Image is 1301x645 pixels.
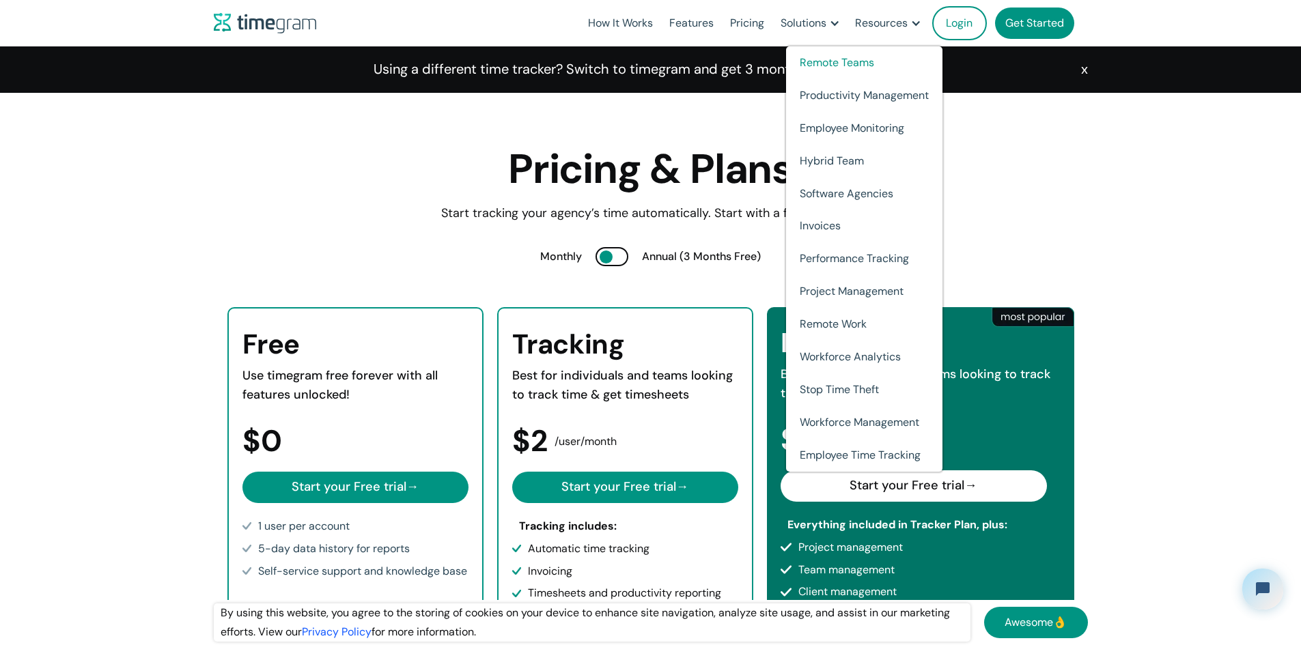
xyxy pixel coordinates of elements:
iframe: Tidio Chat [1231,557,1295,621]
div: 5-day data history for reports [258,539,410,558]
a: Get Started [995,8,1074,39]
div: Invoicing [528,562,572,581]
div: 1 user per account [258,517,350,536]
div: Team management [798,560,895,579]
a: Awesome👌 [984,607,1088,638]
div: Timesheets and productivity reporting [528,584,721,603]
div: Start tracking your agency’s time automatically. Start with a free trial now. [330,204,972,223]
a: Employee Monitoring [786,112,942,145]
div: $4 [781,431,1061,450]
div: Everything included in Tracker Plan, plus: [787,515,1007,534]
div: $2 [512,432,738,451]
a: Hybrid Team [786,145,942,177]
a: Start your Free trial→ [512,472,738,503]
div: Annual (3 Months Free) [642,247,761,266]
a: Employee Time Tracking [786,439,942,472]
a: Start your Free trial→ [242,472,468,503]
span: → [676,478,688,495]
a: Project Management [786,275,942,308]
div: Project management [798,538,903,557]
div: $0 [242,432,468,451]
span: /user/month [555,432,617,451]
a: Stop Time Theft [786,373,942,406]
h3: Tracking [512,329,738,360]
div: Best for individuals and teams looking to track time & get timesheets [512,367,738,405]
div: Best for individuals and teams looking to track time & get timesheets [781,365,1061,403]
h3: Free [242,329,468,360]
div: Client management [798,582,897,601]
div: Use timegram free forever with all features unlocked! [242,367,468,405]
div: Resources [855,14,908,33]
a: Login [932,6,987,40]
div: Monthly [540,247,582,266]
div: Solutions [781,14,826,33]
a: Productivity Management [786,79,942,112]
a: Remote Teams [786,46,942,79]
a: Workforce Analytics [786,341,942,373]
a: Start your Free trial→ [781,470,1047,502]
a: Invoices [786,210,942,242]
a: Using a different time tracker? Switch to timegram and get 3 months off. Get it [DATE] → [374,60,927,79]
nav: Solutions [786,46,942,472]
a: Privacy Policy [302,625,372,639]
a: Software Agencies [786,177,942,210]
div: x [1081,60,1088,79]
a: Remote Work [786,308,942,341]
div: Automatic time tracking [528,539,649,558]
a: Workforce Management [786,406,942,439]
h1: Pricing & Plans [330,147,972,191]
a: Performance Tracking [786,242,942,275]
div: Tracking includes: [519,517,617,536]
span: → [964,477,977,493]
div: Self-service support and knowledge base [258,562,467,581]
span: → [406,478,419,495]
div: By using this website, you agree to the storing of cookies on your device to enhance site navigat... [214,603,970,642]
h3: Planning Pro [781,328,1061,358]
